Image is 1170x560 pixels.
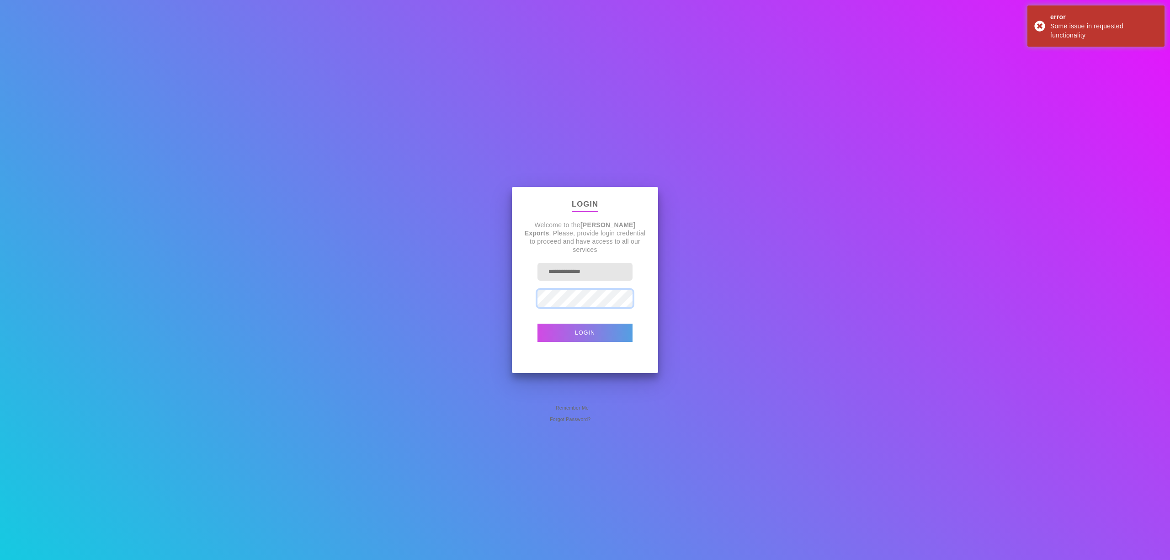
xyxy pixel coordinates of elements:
span: Forgot Password? [550,415,590,424]
button: Login [537,324,633,342]
div: Some issue in requested functionality [1050,21,1158,40]
span: Remember Me [556,403,589,412]
strong: [PERSON_NAME] Exports [525,221,636,237]
div: error [1050,12,1158,21]
p: Login [572,198,598,212]
p: Welcome to the . Please, provide login credential to proceed and have access to all our services [523,221,647,254]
